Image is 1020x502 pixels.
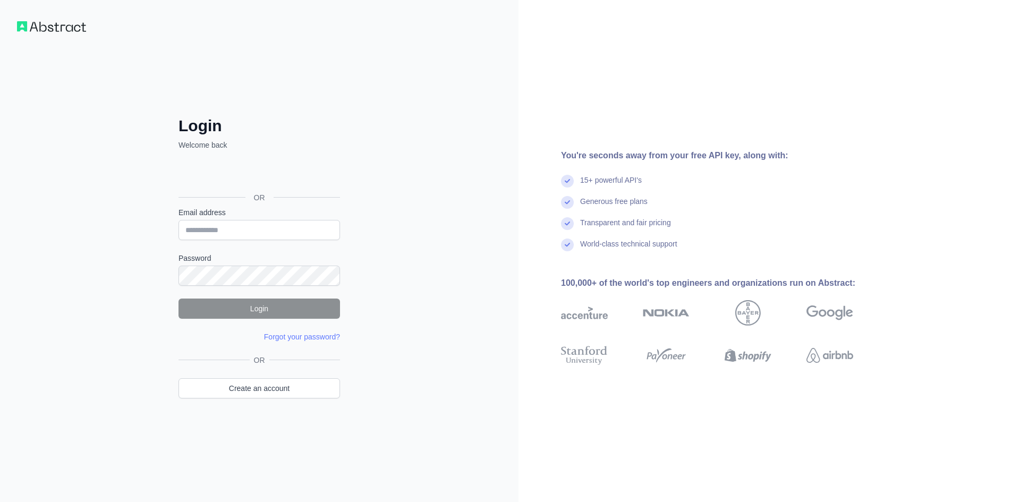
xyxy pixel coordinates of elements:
[561,217,574,230] img: check mark
[245,192,274,203] span: OR
[643,344,690,367] img: payoneer
[178,140,340,150] p: Welcome back
[178,116,340,135] h2: Login
[178,299,340,319] button: Login
[806,344,853,367] img: airbnb
[580,217,671,239] div: Transparent and fair pricing
[178,253,340,263] label: Password
[561,149,887,162] div: You're seconds away from your free API key, along with:
[561,175,574,188] img: check mark
[643,300,690,326] img: nokia
[561,300,608,326] img: accenture
[264,333,340,341] a: Forgot your password?
[178,207,340,218] label: Email address
[178,378,340,398] a: Create an account
[580,196,648,217] div: Generous free plans
[735,300,761,326] img: bayer
[17,21,86,32] img: Workflow
[725,344,771,367] img: shopify
[580,175,642,196] div: 15+ powerful API's
[580,239,677,260] div: World-class technical support
[806,300,853,326] img: google
[561,239,574,251] img: check mark
[561,277,887,290] div: 100,000+ of the world's top engineers and organizations run on Abstract:
[561,196,574,209] img: check mark
[561,344,608,367] img: stanford university
[250,355,269,365] span: OR
[173,162,343,185] iframe: Sign in with Google Button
